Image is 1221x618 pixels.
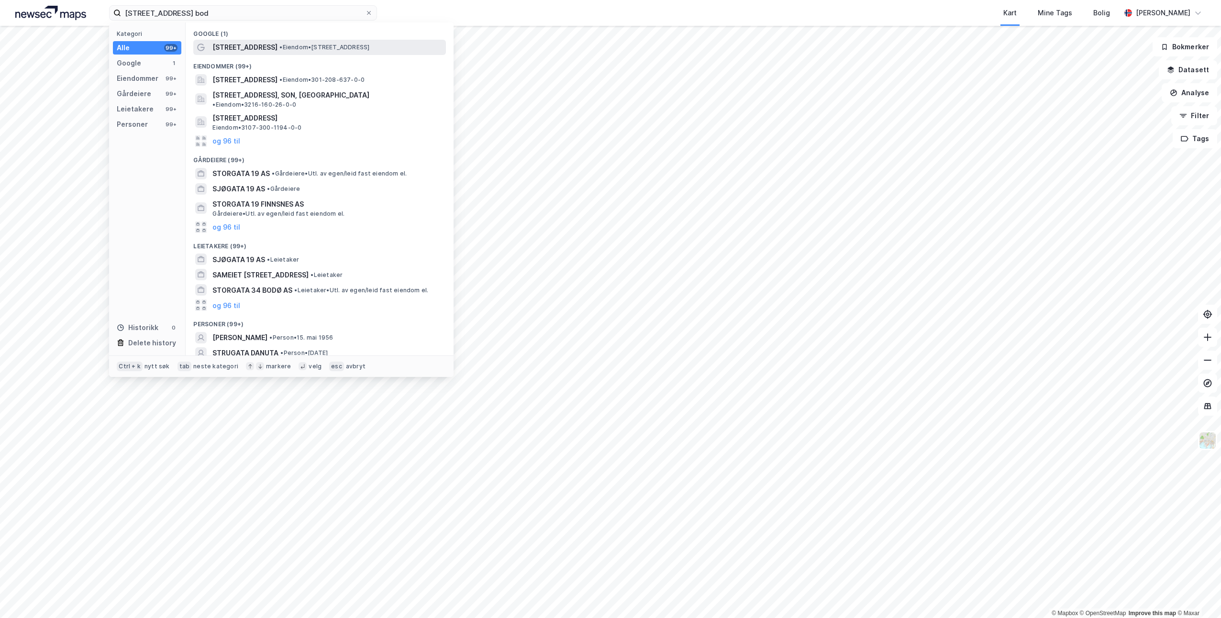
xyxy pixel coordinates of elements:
div: Bolig [1093,7,1110,19]
span: STRUGATA DANUTA [212,347,278,359]
div: Personer [117,119,148,130]
div: 99+ [164,75,178,82]
div: Historikk [117,322,158,333]
div: Ctrl + k [117,362,143,371]
div: Eiendommer (99+) [186,55,454,72]
span: Eiendom • [STREET_ADDRESS] [279,44,369,51]
div: Personer (99+) [186,313,454,330]
span: • [212,101,215,108]
div: neste kategori [193,363,238,370]
span: Leietaker [311,271,343,279]
button: Tags [1173,129,1217,148]
div: Mine Tags [1038,7,1072,19]
span: Gårdeiere • Utl. av egen/leid fast eiendom el. [272,170,407,177]
button: og 96 til [212,135,240,147]
div: Google [117,57,141,69]
span: Eiendom • 301-208-637-0-0 [279,76,365,84]
div: esc [329,362,344,371]
div: Kategori [117,30,181,37]
div: 0 [170,324,178,331]
div: 99+ [164,44,178,52]
span: • [280,349,283,356]
div: Alle [117,42,130,54]
span: Gårdeiere • Utl. av egen/leid fast eiendom el. [212,210,344,218]
iframe: Chat Widget [1173,572,1221,618]
span: • [267,185,270,192]
div: Leietakere (99+) [186,235,454,252]
div: Google (1) [186,22,454,40]
span: Leietaker [267,256,299,264]
span: [STREET_ADDRESS] [212,42,277,53]
span: • [269,334,272,341]
span: • [272,170,275,177]
span: [STREET_ADDRESS] [212,74,277,86]
span: Eiendom • 3107-300-1194-0-0 [212,124,301,132]
div: Kart [1003,7,1017,19]
span: STORGATA 19 AS [212,168,270,179]
div: 99+ [164,90,178,98]
div: Leietakere [117,103,154,115]
button: Analyse [1162,83,1217,102]
div: 1 [170,59,178,67]
span: SJØGATA 19 AS [212,254,265,265]
div: Delete history [128,337,176,349]
div: 99+ [164,121,178,128]
div: Eiendommer [117,73,158,84]
a: Improve this map [1129,610,1176,617]
div: nytt søk [144,363,170,370]
span: • [279,76,282,83]
div: markere [266,363,291,370]
span: Person • 15. mai 1956 [269,334,333,342]
button: Datasett [1159,60,1217,79]
span: [PERSON_NAME] [212,332,267,343]
span: Gårdeiere [267,185,300,193]
span: [STREET_ADDRESS], SON, [GEOGRAPHIC_DATA] [212,89,369,101]
button: og 96 til [212,299,240,311]
div: Gårdeiere [117,88,151,99]
div: Gårdeiere (99+) [186,149,454,166]
div: 99+ [164,105,178,113]
div: velg [309,363,322,370]
button: Bokmerker [1153,37,1217,56]
span: Eiendom • 3216-160-26-0-0 [212,101,296,109]
span: • [267,256,270,263]
img: Z [1199,431,1217,450]
input: Søk på adresse, matrikkel, gårdeiere, leietakere eller personer [121,6,365,20]
span: • [311,271,313,278]
div: avbryt [346,363,366,370]
span: STORGATA 19 FINNSNES AS [212,199,442,210]
span: • [294,287,297,294]
span: • [279,44,282,51]
div: tab [178,362,192,371]
span: SAMEIET [STREET_ADDRESS] [212,269,309,281]
span: SJØGATA 19 AS [212,183,265,195]
button: og 96 til [212,221,240,233]
img: logo.a4113a55bc3d86da70a041830d287a7e.svg [15,6,86,20]
span: Leietaker • Utl. av egen/leid fast eiendom el. [294,287,428,294]
span: [STREET_ADDRESS] [212,112,442,124]
span: Person • [DATE] [280,349,328,357]
div: [PERSON_NAME] [1136,7,1190,19]
a: OpenStreetMap [1080,610,1126,617]
a: Mapbox [1052,610,1078,617]
span: STORGATA 34 BODØ AS [212,285,292,296]
button: Filter [1171,106,1217,125]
